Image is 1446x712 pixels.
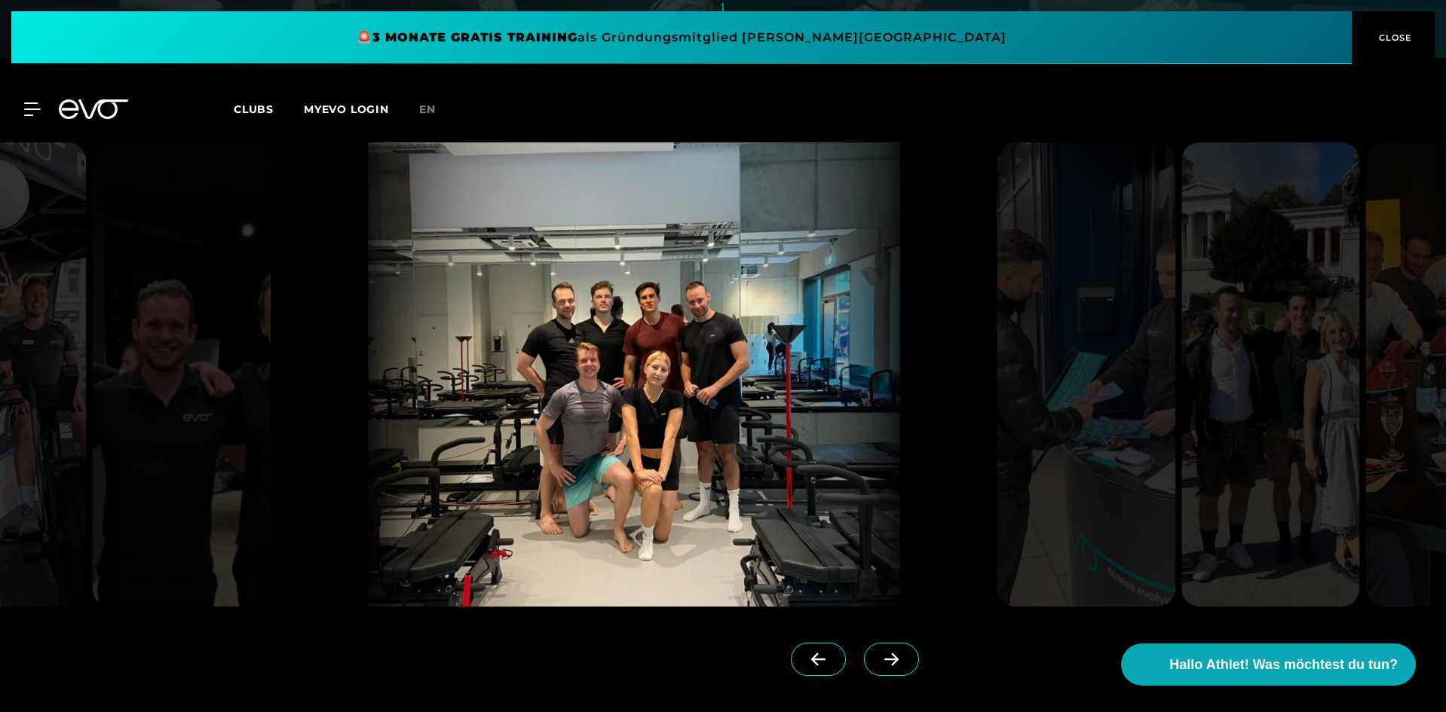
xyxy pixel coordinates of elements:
span: Clubs [234,102,274,116]
img: evofitness [92,142,271,607]
span: Hallo Athlet! Was möchtest du tun? [1169,655,1398,675]
img: evofitness [997,142,1175,607]
span: CLOSE [1375,31,1412,44]
span: en [419,102,436,116]
img: evofitness [277,142,991,607]
a: en [419,101,454,118]
button: Hallo Athlet! Was möchtest du tun? [1121,643,1416,686]
img: evofitness [1181,142,1360,607]
a: Clubs [234,102,304,116]
button: CLOSE [1352,11,1435,64]
a: MYEVO LOGIN [304,102,389,116]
